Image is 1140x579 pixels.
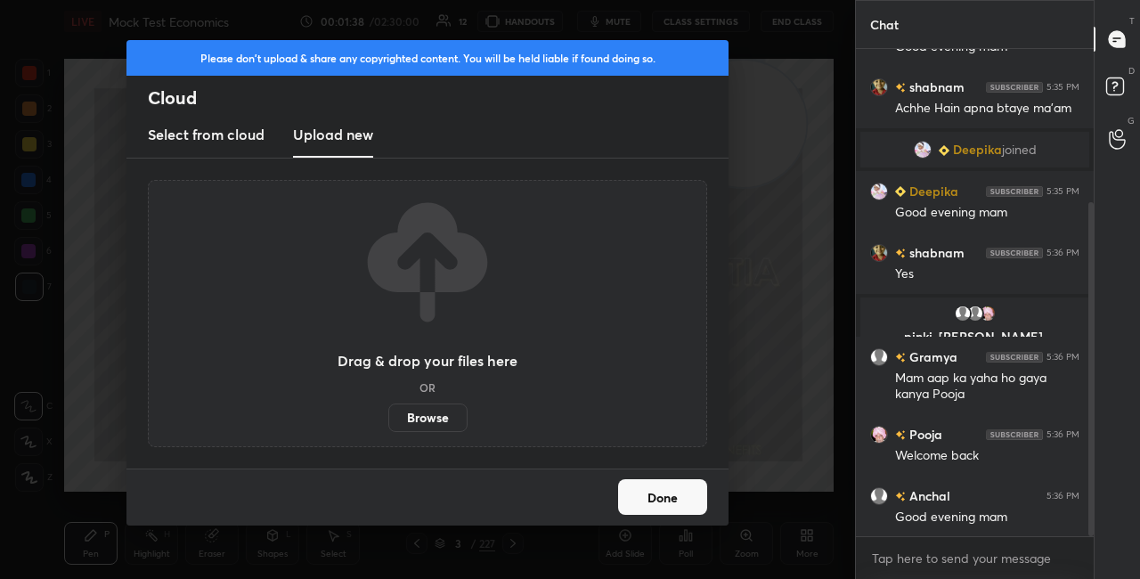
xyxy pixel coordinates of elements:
h3: Upload new [293,124,373,145]
div: 5:36 PM [1046,491,1079,502]
h3: Drag & drop your files here [338,354,517,368]
h6: Gramya [906,347,957,366]
p: T [1129,14,1135,28]
div: Achhe Hain apna btaye ma'am [895,100,1079,118]
div: Please don't upload & share any copyrighted content. You will be held liable if found doing so. [126,40,729,76]
img: 4P8fHbbgJtejmAAAAAElFTkSuQmCC [986,352,1043,363]
p: Chat [856,1,913,48]
img: 4P8fHbbgJtejmAAAAAElFTkSuQmCC [986,186,1043,197]
h6: Deepika [906,182,958,200]
h5: OR [419,382,436,393]
div: 5:36 PM [1046,352,1079,363]
span: joined [1002,143,1037,157]
span: Deepika [953,143,1002,157]
img: Learner_Badge_beginner_1_8b307cf2a0.svg [939,145,949,156]
div: 5:36 PM [1046,429,1079,440]
h6: shabnam [906,243,965,262]
img: default.png [870,348,888,366]
p: pinki, [PERSON_NAME], Pooja [871,330,1079,358]
p: G [1128,114,1135,127]
img: 518dd7c319ef4421b3ec9260ce6f5d72.jpg [870,244,888,262]
img: 4P8fHbbgJtejmAAAAAElFTkSuQmCC [986,429,1043,440]
img: 4P8fHbbgJtejmAAAAAElFTkSuQmCC [986,82,1043,93]
h6: shabnam [906,77,965,96]
div: Good evening mam [895,509,1079,526]
img: 0dc255b5ad034f5299b95142f5b63163.jpg [914,141,932,159]
button: Done [618,479,707,515]
img: no-rating-badge.077c3623.svg [895,353,906,363]
div: Yes [895,265,1079,283]
img: default.png [870,487,888,505]
div: Good evening mam [895,204,1079,222]
div: grid [856,49,1094,536]
img: no-rating-badge.077c3623.svg [895,83,906,93]
img: default.png [954,305,972,322]
img: 0dc255b5ad034f5299b95142f5b63163.jpg [870,183,888,200]
h6: Anchal [906,486,950,505]
div: Welcome back [895,447,1079,465]
img: Learner_Badge_beginner_1_8b307cf2a0.svg [895,186,906,197]
h2: Cloud [148,86,729,110]
h6: Pooja [906,425,942,444]
div: 5:36 PM [1046,248,1079,258]
img: 3 [870,426,888,444]
img: no-rating-badge.077c3623.svg [895,492,906,502]
div: 5:35 PM [1046,186,1079,197]
p: D [1128,64,1135,77]
img: 3 [979,305,997,322]
img: 4P8fHbbgJtejmAAAAAElFTkSuQmCC [986,248,1043,258]
img: no-rating-badge.077c3623.svg [895,249,906,258]
div: 5:35 PM [1046,82,1079,93]
h3: Select from cloud [148,124,265,145]
img: default.png [966,305,984,322]
img: no-rating-badge.077c3623.svg [895,430,906,440]
img: 518dd7c319ef4421b3ec9260ce6f5d72.jpg [870,78,888,96]
div: Mam aap ka yaha ho gaya kanya Pooja [895,370,1079,404]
